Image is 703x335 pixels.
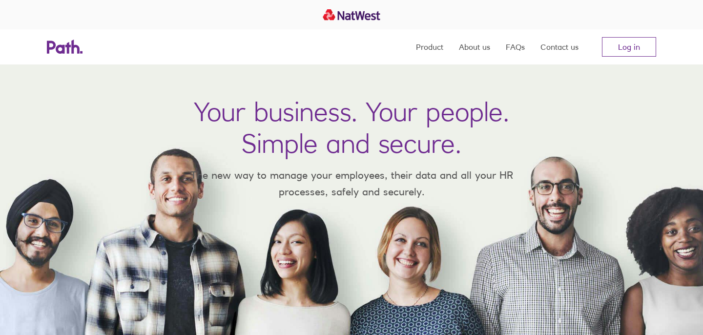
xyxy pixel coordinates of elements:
[506,29,525,64] a: FAQs
[416,29,443,64] a: Product
[194,96,509,159] h1: Your business. Your people. Simple and secure.
[540,29,579,64] a: Contact us
[459,29,490,64] a: About us
[602,37,656,57] a: Log in
[176,167,527,200] p: The new way to manage your employees, their data and all your HR processes, safely and securely.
